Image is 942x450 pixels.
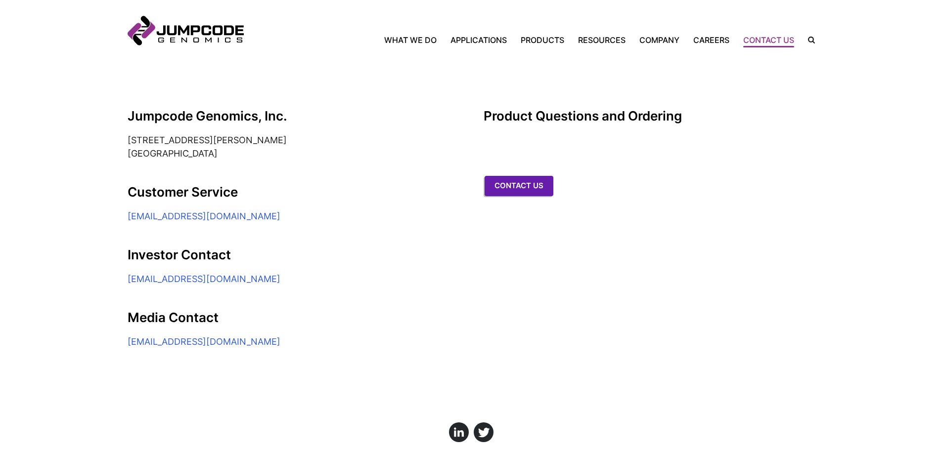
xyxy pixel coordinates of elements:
h2: Jumpcode Genomics, Inc. [128,109,459,123]
h2: Investor Contact [128,247,459,262]
address: [STREET_ADDRESS][PERSON_NAME] [GEOGRAPHIC_DATA] [128,133,459,160]
h2: Customer Service [128,185,459,200]
a: Contact Us [736,34,801,46]
label: Search the site. [801,37,815,43]
a: Click here to view us on LinkedIn [449,422,469,442]
a: What We Do [384,34,444,46]
a: Careers [686,34,736,46]
a: Applications [444,34,514,46]
a: [EMAIL_ADDRESS][DOMAIN_NAME] [128,211,280,221]
a: [EMAIL_ADDRESS][DOMAIN_NAME] [128,336,280,347]
h2: Media Contact [128,310,459,325]
a: Contact us [485,176,553,196]
a: Click here to view us on Twitter [474,422,493,442]
a: Resources [571,34,632,46]
nav: Primary Navigation [244,34,801,46]
a: [EMAIL_ADDRESS][DOMAIN_NAME] [128,274,280,284]
a: Products [514,34,571,46]
a: Company [632,34,686,46]
h3: Product Questions and Ordering [484,109,815,123]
